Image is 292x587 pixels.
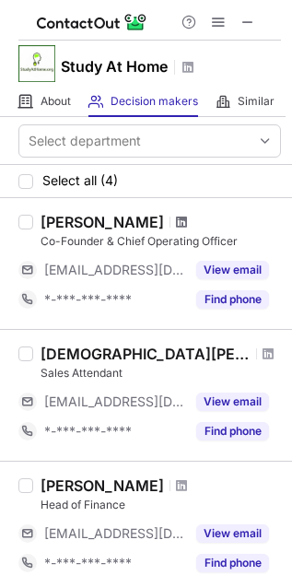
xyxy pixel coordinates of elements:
div: Head of Finance [41,497,281,513]
div: [PERSON_NAME] [41,213,164,231]
button: Reveal Button [196,290,269,309]
span: [EMAIL_ADDRESS][DOMAIN_NAME] [44,393,185,410]
div: Select department [29,132,141,150]
h1: Study At Home [61,55,168,77]
span: About [41,94,71,109]
span: Similar [238,94,274,109]
span: Decision makers [111,94,198,109]
button: Reveal Button [196,422,269,440]
span: [EMAIL_ADDRESS][DOMAIN_NAME] [44,525,185,542]
span: [EMAIL_ADDRESS][DOMAIN_NAME] [44,262,185,278]
button: Reveal Button [196,393,269,411]
img: ad97fe2cafd4c1eac36e9cf7dc26b7f5 [18,45,55,82]
div: Sales Attendant [41,365,281,382]
span: Select all (4) [42,173,118,188]
button: Reveal Button [196,261,269,279]
div: [DEMOGRAPHIC_DATA][PERSON_NAME] [41,345,251,363]
div: [PERSON_NAME] [41,476,164,495]
div: Co-Founder & Chief Operating Officer [41,233,281,250]
button: Reveal Button [196,524,269,543]
img: ContactOut v5.3.10 [37,11,147,33]
button: Reveal Button [196,554,269,572]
